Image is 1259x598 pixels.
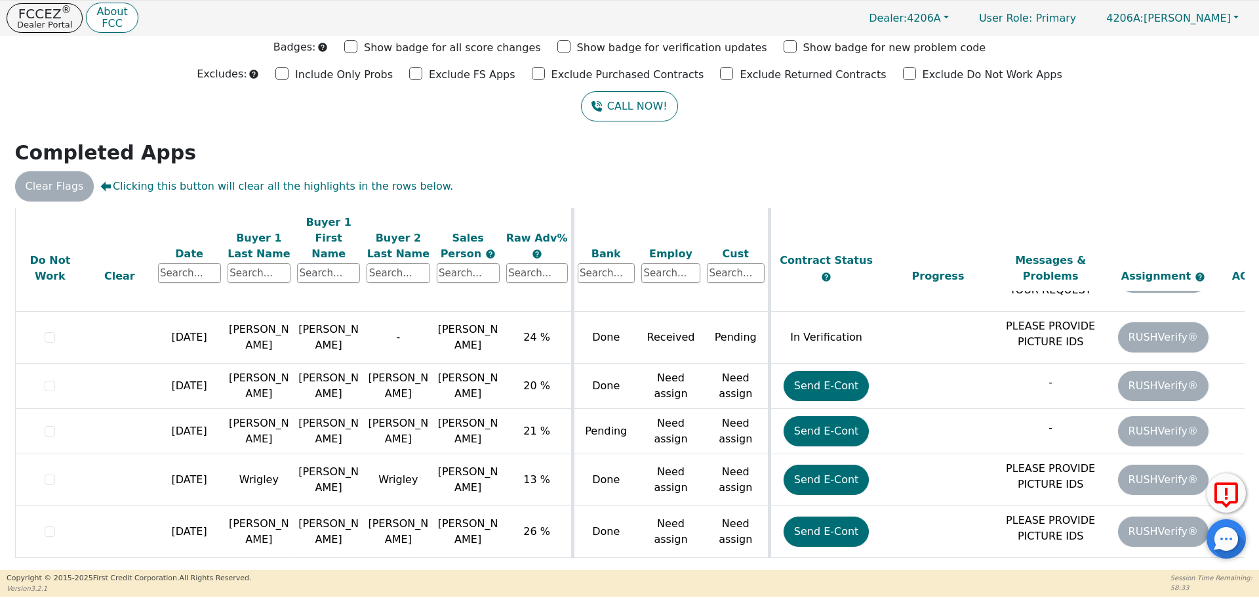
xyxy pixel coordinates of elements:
[1106,12,1231,24] span: [PERSON_NAME]
[155,506,224,558] td: [DATE]
[294,409,363,454] td: [PERSON_NAME]
[88,268,151,284] div: Clear
[780,254,873,267] span: Contract Status
[363,506,433,558] td: [PERSON_NAME]
[997,375,1104,391] p: -
[367,263,430,283] input: Search...
[997,318,1104,350] p: PLEASE PROVIDE PICTURE IDS
[438,517,498,545] span: [PERSON_NAME]
[578,246,635,261] div: Bank
[523,473,550,486] span: 13 %
[577,40,767,56] p: Show badge for verification updates
[641,246,700,261] div: Employ
[155,454,224,506] td: [DATE]
[638,409,704,454] td: Need assign
[155,364,224,409] td: [DATE]
[572,312,638,364] td: Done
[438,417,498,445] span: [PERSON_NAME]
[158,246,221,261] div: Date
[784,465,869,495] button: Send E-Cont
[224,409,294,454] td: [PERSON_NAME]
[294,454,363,506] td: [PERSON_NAME]
[523,331,550,343] span: 24 %
[7,3,83,33] button: FCCEZ®Dealer Portal
[295,67,393,83] p: Include Only Probs
[979,12,1032,24] span: User Role :
[966,5,1089,31] p: Primary
[179,574,251,582] span: All Rights Reserved.
[740,67,886,83] p: Exclude Returned Contracts
[438,323,498,351] span: [PERSON_NAME]
[96,18,127,29] p: FCC
[707,263,765,283] input: Search...
[86,3,138,33] button: AboutFCC
[855,8,963,28] button: Dealer:4206A
[997,253,1104,284] div: Messages & Problems
[297,263,360,283] input: Search...
[638,506,704,558] td: Need assign
[551,67,704,83] p: Exclude Purchased Contracts
[197,66,247,82] p: Excludes:
[704,409,769,454] td: Need assign
[224,454,294,506] td: Wrigley
[572,409,638,454] td: Pending
[923,67,1062,83] p: Exclude Do Not Work Apps
[294,364,363,409] td: [PERSON_NAME]
[704,454,769,506] td: Need assign
[363,454,433,506] td: Wrigley
[17,20,72,29] p: Dealer Portal
[429,67,515,83] p: Exclude FS Apps
[581,91,677,121] button: CALL NOW!
[273,39,316,55] p: Badges:
[1170,583,1252,593] p: 58:33
[704,312,769,364] td: Pending
[704,506,769,558] td: Need assign
[228,230,290,261] div: Buyer 1 Last Name
[158,263,221,283] input: Search...
[294,312,363,364] td: [PERSON_NAME]
[572,364,638,409] td: Done
[438,372,498,400] span: [PERSON_NAME]
[523,425,550,437] span: 21 %
[1207,473,1246,513] button: Report Error to FCC
[638,454,704,506] td: Need assign
[7,573,251,584] p: Copyright © 2015- 2025 First Credit Corporation.
[1092,8,1252,28] button: 4206A:[PERSON_NAME]
[784,371,869,401] button: Send E-Cont
[228,263,290,283] input: Search...
[19,253,82,284] div: Do Not Work
[1106,12,1144,24] span: 4206A:
[7,584,251,593] p: Version 3.2.1
[869,12,907,24] span: Dealer:
[363,312,433,364] td: -
[966,5,1089,31] a: User Role: Primary
[1121,270,1195,282] span: Assignment
[997,461,1104,492] p: PLEASE PROVIDE PICTURE IDS
[224,312,294,364] td: [PERSON_NAME]
[506,263,568,283] input: Search...
[441,231,485,259] span: Sales Person
[17,7,72,20] p: FCCEZ
[364,40,541,56] p: Show badge for all score changes
[100,179,453,194] span: Clicking this button will clear all the highlights in the rows below.
[707,246,765,261] div: Cust
[578,263,635,283] input: Search...
[96,7,127,17] p: About
[1170,573,1252,583] p: Session Time Remaining:
[638,312,704,364] td: Received
[572,506,638,558] td: Done
[506,231,568,244] span: Raw Adv%
[155,409,224,454] td: [DATE]
[15,141,197,164] strong: Completed Apps
[363,364,433,409] td: [PERSON_NAME]
[224,506,294,558] td: [PERSON_NAME]
[784,416,869,446] button: Send E-Cont
[803,40,986,56] p: Show badge for new problem code
[997,420,1104,436] p: -
[224,364,294,409] td: [PERSON_NAME]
